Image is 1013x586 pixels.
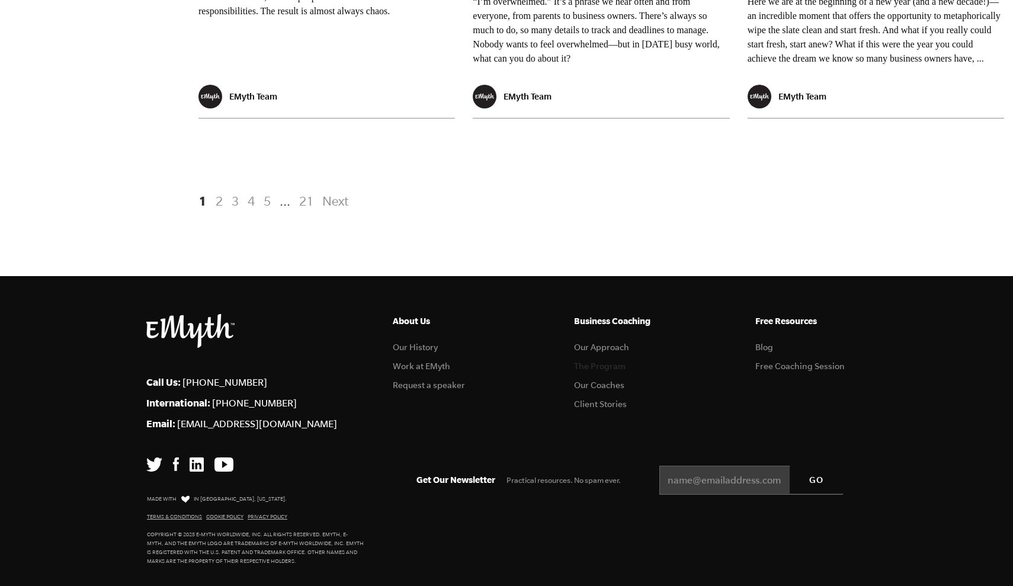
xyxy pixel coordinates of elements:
[393,361,450,371] a: Work at EMyth
[506,476,621,485] span: Practical resources. No spam ever.
[146,397,210,408] strong: International:
[212,398,297,408] a: [PHONE_NUMBER]
[473,85,496,108] img: EMyth Team - EMyth
[755,314,867,328] h5: Free Resources
[177,418,337,429] a: [EMAIL_ADDRESS][DOMAIN_NAME]
[790,466,843,494] input: GO
[244,190,258,212] a: 4
[755,361,845,371] a: Free Coaching Session
[206,514,243,520] a: Cookie Policy
[574,314,685,328] h5: Business Coaching
[147,493,364,566] p: Made with in [GEOGRAPHIC_DATA], [US_STATE]. Copyright © 2025 E-Myth Worldwide, Inc. All rights re...
[147,514,202,520] a: Terms & Conditions
[173,457,179,472] img: Facebook
[198,85,222,108] img: EMyth Team - EMyth
[319,190,348,212] a: Next
[212,190,226,212] a: 2
[504,91,552,101] p: EMyth Team
[146,418,175,429] strong: Email:
[182,377,267,388] a: [PHONE_NUMBER]
[748,85,771,108] img: EMyth Team - EMyth
[229,91,277,101] p: EMyth Team
[393,342,438,352] a: Our History
[659,466,843,495] input: name@emailaddress.com
[778,91,826,101] p: EMyth Team
[214,457,233,472] img: YouTube
[228,190,242,212] a: 3
[260,190,274,212] a: 5
[181,495,190,503] img: Love
[954,529,1013,586] iframe: Chat Widget
[296,190,317,212] a: 21
[393,314,504,328] h5: About Us
[574,380,624,390] a: Our Coaches
[190,457,204,472] img: LinkedIn
[574,342,629,352] a: Our Approach
[574,399,627,409] a: Client Stories
[146,314,235,348] img: EMyth
[146,376,181,388] strong: Call Us:
[146,457,162,472] img: Twitter
[755,342,773,352] a: Blog
[393,380,465,390] a: Request a speaker
[416,475,495,485] span: Get Our Newsletter
[574,361,626,371] a: The Program
[248,514,287,520] a: Privacy Policy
